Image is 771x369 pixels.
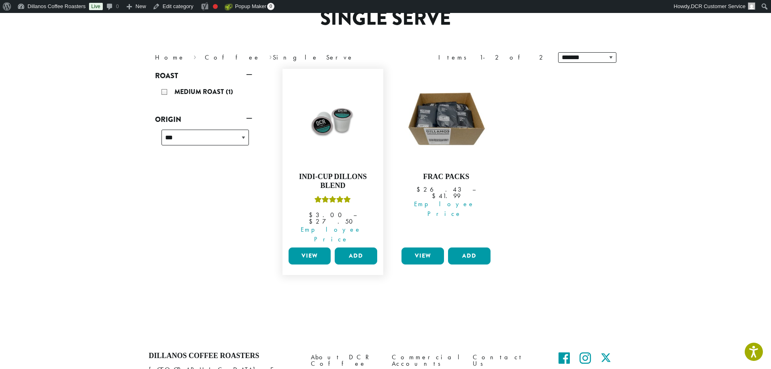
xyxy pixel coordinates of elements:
[283,225,380,244] span: Employee Price
[401,247,444,264] a: View
[174,87,226,96] span: Medium Roast
[396,199,493,219] span: Employee Price
[193,50,196,62] span: ›
[448,247,491,264] button: Add
[309,217,357,226] bdi: 27.50
[392,352,461,369] a: Commercial Accounts
[269,50,272,62] span: ›
[287,173,380,190] h4: Indi-Cup Dillons Blend
[155,113,252,126] a: Origin
[472,185,476,194] span: –
[691,3,746,9] span: DCR Customer Service
[89,3,103,10] a: Live
[473,352,542,369] a: Contact Us
[149,7,622,30] h1: Single Serve
[335,247,377,264] button: Add
[149,352,299,360] h4: Dillanos Coffee Roasters
[155,83,252,103] div: Roast
[416,185,465,194] bdi: 26.43
[155,69,252,83] a: Roast
[309,217,316,226] span: $
[267,3,274,10] span: 0
[309,211,316,219] span: $
[213,4,218,9] div: Needs improvement
[286,73,379,166] img: 75CT-INDI-CUP-1.jpg
[289,247,331,264] a: View
[205,53,260,62] a: Coffee
[432,192,439,200] span: $
[155,53,185,62] a: Home
[416,185,423,194] span: $
[314,195,351,207] div: Rated 5.00 out of 5
[353,211,357,219] span: –
[309,211,346,219] bdi: 3.00
[399,173,493,181] h4: Frac Packs
[226,87,233,96] span: (1)
[438,53,546,62] div: Items 1-2 of 2
[432,192,461,200] bdi: 41.99
[287,73,380,244] a: Indi-Cup Dillons BlendRated 5.00 out of 5 Employee Price
[311,352,380,369] a: About DCR Coffee
[155,126,252,155] div: Origin
[155,53,374,62] nav: Breadcrumb
[399,73,493,166] img: DCR-Frac-Pack-Image-1200x1200-300x300.jpg
[399,73,493,244] a: Frac Packs Employee Price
